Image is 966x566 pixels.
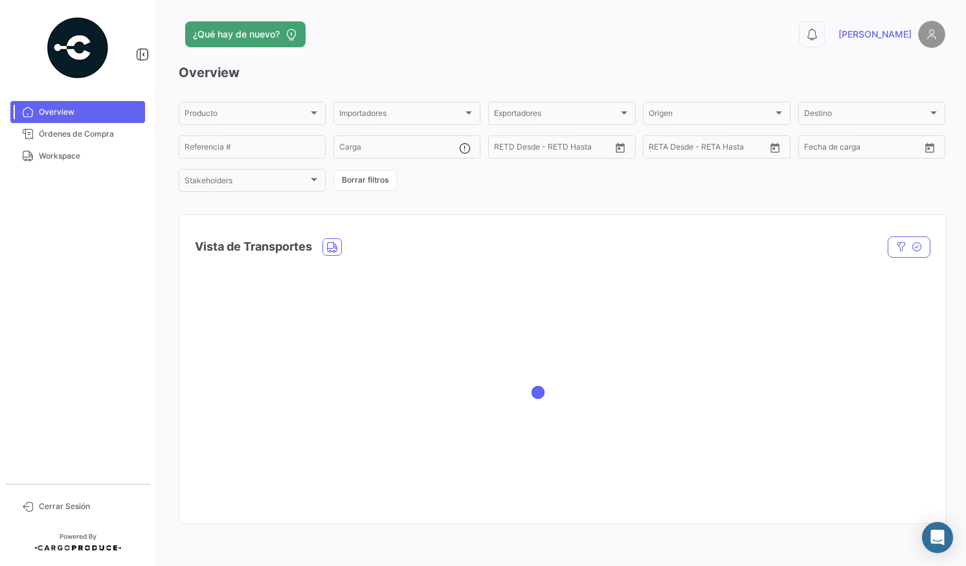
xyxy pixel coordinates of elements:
input: Desde [649,144,650,153]
span: Destino [804,111,928,120]
span: ¿Qué hay de nuevo? [193,28,280,41]
img: placeholder-user.png [918,21,945,48]
input: Hasta [814,144,870,153]
button: Open calendar [765,138,785,157]
button: Borrar filtros [333,170,397,191]
button: Land [323,239,341,255]
span: Stakeholders [185,178,308,187]
span: Origen [649,111,772,120]
h4: Vista de Transportes [195,238,312,256]
span: Importadores [339,111,463,120]
a: Overview [10,101,145,123]
a: Órdenes de Compra [10,123,145,145]
span: Exportadores [494,111,618,120]
a: Workspace [10,145,145,167]
img: powered-by.png [45,16,110,80]
input: Desde [804,144,805,153]
span: Workspace [39,150,140,162]
span: Cerrar Sesión [39,501,140,512]
span: Producto [185,111,308,120]
button: ¿Qué hay de nuevo? [185,21,306,47]
span: [PERSON_NAME] [838,28,912,41]
span: Órdenes de Compra [39,128,140,140]
button: Open calendar [920,138,939,157]
input: Hasta [659,144,715,153]
input: Hasta [504,144,560,153]
span: Overview [39,106,140,118]
div: Abrir Intercom Messenger [922,522,953,553]
button: Open calendar [611,138,630,157]
input: Desde [494,144,495,153]
h3: Overview [179,63,945,82]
